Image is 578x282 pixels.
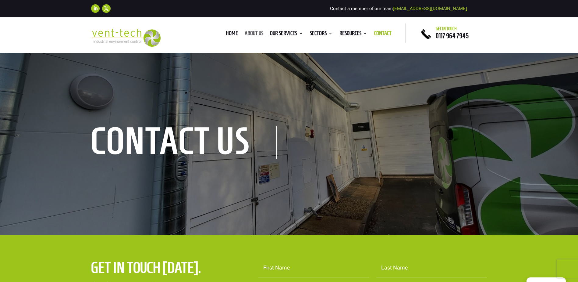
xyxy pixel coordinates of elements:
[102,4,111,13] a: Follow on X
[91,29,161,47] img: 2023-09-27T08_35_16.549ZVENT-TECH---Clear-background
[436,32,469,39] a: 0117 964 7945
[330,6,467,11] span: Contact a member of our team
[436,26,457,31] span: Get in touch
[393,6,467,11] a: [EMAIL_ADDRESS][DOMAIN_NAME]
[226,31,238,38] a: Home
[258,258,369,277] input: First Name
[91,258,218,280] h2: Get in touch [DATE].
[270,31,303,38] a: Our Services
[374,31,392,38] a: Contact
[91,126,277,159] h1: contact us
[91,4,100,13] a: Follow on LinkedIn
[245,31,263,38] a: About us
[310,31,333,38] a: Sectors
[339,31,367,38] a: Resources
[376,258,487,277] input: Last Name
